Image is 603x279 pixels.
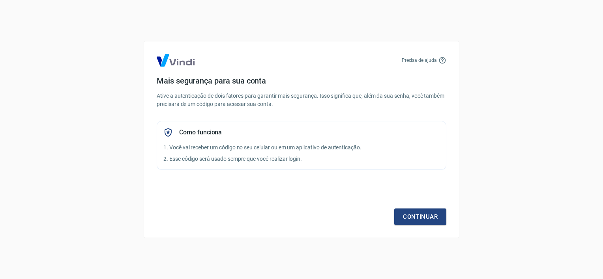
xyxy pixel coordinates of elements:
[163,143,440,152] p: 1. Você vai receber um código no seu celular ou em um aplicativo de autenticação.
[402,57,437,64] p: Precisa de ajuda
[157,76,446,86] h4: Mais segurança para sua conta
[394,208,446,225] a: Continuar
[163,155,440,163] p: 2. Esse código será usado sempre que você realizar login.
[179,128,222,136] h5: Como funciona
[157,92,446,108] p: Ative a autenticação de dois fatores para garantir mais segurança. Isso significa que, além da su...
[157,54,195,67] img: Logo Vind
